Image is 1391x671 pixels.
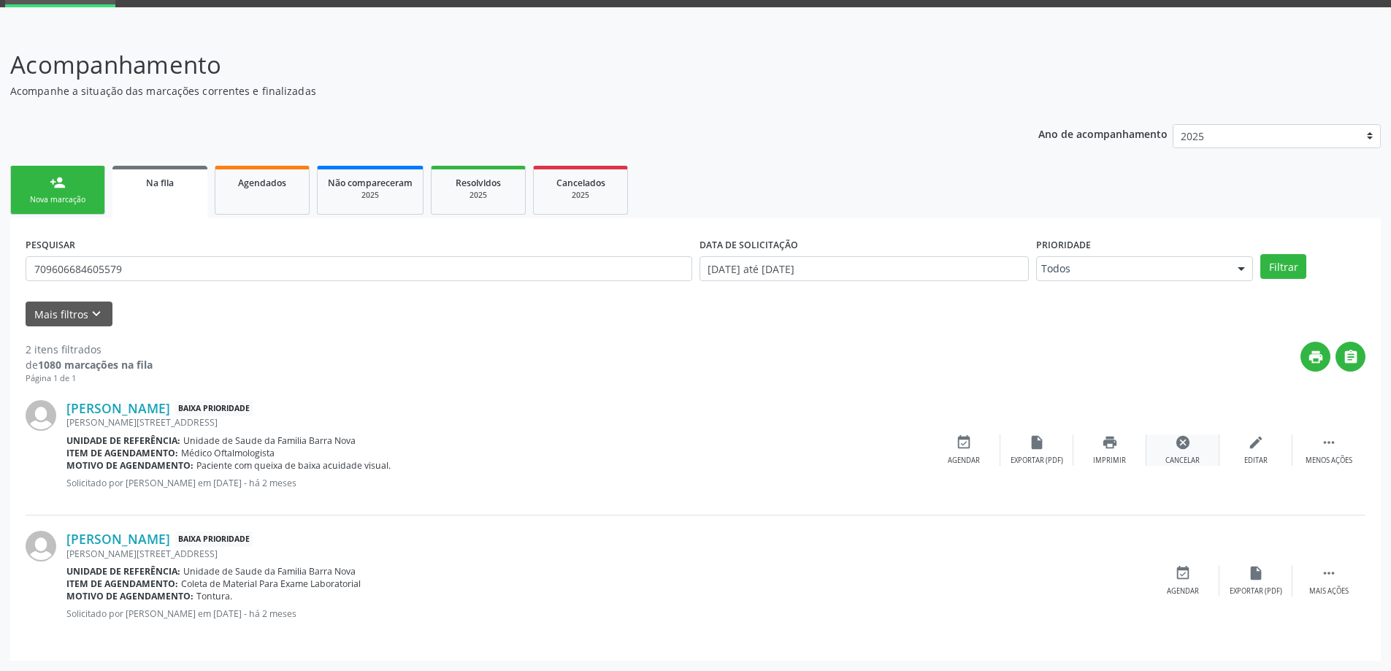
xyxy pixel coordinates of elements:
[66,459,193,472] b: Motivo de agendamento:
[1309,586,1349,597] div: Mais ações
[66,400,170,416] a: [PERSON_NAME]
[1260,254,1306,279] button: Filtrar
[556,177,605,189] span: Cancelados
[1230,586,1282,597] div: Exportar (PDF)
[66,565,180,578] b: Unidade de referência:
[175,532,253,547] span: Baixa Prioridade
[26,256,692,281] input: Nome, CNS
[238,177,286,189] span: Agendados
[66,607,1146,620] p: Solicitado por [PERSON_NAME] em [DATE] - há 2 meses
[1041,261,1223,276] span: Todos
[1038,124,1168,142] p: Ano de acompanhamento
[146,177,174,189] span: Na fila
[38,358,153,372] strong: 1080 marcações na fila
[66,531,170,547] a: [PERSON_NAME]
[196,459,391,472] span: Paciente com queixa de baixa acuidade visual.
[66,477,927,489] p: Solicitado por [PERSON_NAME] em [DATE] - há 2 meses
[1011,456,1063,466] div: Exportar (PDF)
[21,194,94,205] div: Nova marcação
[1102,434,1118,450] i: print
[26,234,75,256] label: PESQUISAR
[26,400,56,431] img: img
[1165,456,1200,466] div: Cancelar
[26,302,112,327] button: Mais filtroskeyboard_arrow_down
[50,175,66,191] div: person_add
[10,47,970,83] p: Acompanhamento
[948,456,980,466] div: Agendar
[1175,565,1191,581] i: event_available
[66,578,178,590] b: Item de agendamento:
[10,83,970,99] p: Acompanhe a situação das marcações correntes e finalizadas
[1036,234,1091,256] label: Prioridade
[544,190,617,201] div: 2025
[1093,456,1126,466] div: Imprimir
[181,447,275,459] span: Médico Oftalmologista
[66,447,178,459] b: Item de agendamento:
[26,357,153,372] div: de
[175,401,253,416] span: Baixa Prioridade
[1306,456,1352,466] div: Menos ações
[1308,349,1324,365] i: print
[1175,434,1191,450] i: cancel
[66,434,180,447] b: Unidade de referência:
[1244,456,1268,466] div: Editar
[181,578,361,590] span: Coleta de Material Para Exame Laboratorial
[66,416,927,429] div: [PERSON_NAME][STREET_ADDRESS]
[1300,342,1330,372] button: print
[328,177,413,189] span: Não compareceram
[26,372,153,385] div: Página 1 de 1
[328,190,413,201] div: 2025
[1029,434,1045,450] i: insert_drive_file
[1336,342,1365,372] button: 
[183,565,356,578] span: Unidade de Saude da Familia Barra Nova
[1343,349,1359,365] i: 
[1321,565,1337,581] i: 
[66,590,193,602] b: Motivo de agendamento:
[1167,586,1199,597] div: Agendar
[66,548,1146,560] div: [PERSON_NAME][STREET_ADDRESS]
[26,531,56,561] img: img
[956,434,972,450] i: event_available
[1321,434,1337,450] i: 
[88,306,104,322] i: keyboard_arrow_down
[1248,434,1264,450] i: edit
[26,342,153,357] div: 2 itens filtrados
[1248,565,1264,581] i: insert_drive_file
[183,434,356,447] span: Unidade de Saude da Familia Barra Nova
[700,256,1029,281] input: Selecione um intervalo
[456,177,501,189] span: Resolvidos
[196,590,232,602] span: Tontura.
[442,190,515,201] div: 2025
[700,234,798,256] label: DATA DE SOLICITAÇÃO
